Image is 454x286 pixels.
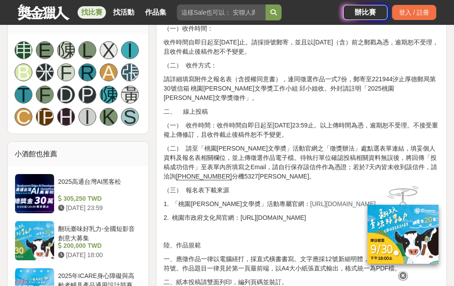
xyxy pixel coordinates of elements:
[15,86,32,103] a: T
[343,5,387,20] a: 辦比賽
[164,241,439,250] p: 陸、作品規範
[57,64,75,81] a: F
[57,86,75,103] a: D
[36,41,54,59] a: E
[310,200,376,207] span: [URL][DOMAIN_NAME]
[100,41,117,59] a: X
[121,108,139,126] a: S
[164,121,439,139] p: （一） 收件時間：收件時間自即日起至[DATE]23:59止。以上傳時間為憑，逾期恕不受理。不接受重複上傳修訂，且收件截止後稿件恕不予變更。
[15,221,141,261] a: 翻玩臺味好乳力-全國短影音創意大募集 200,000 TWD [DATE] 18:00
[78,64,96,81] a: R
[58,177,138,194] div: 2025高通台灣AI黑客松
[58,194,138,203] div: 305,250 TWD
[58,250,138,260] div: [DATE] 18:00
[110,6,138,19] a: 找活動
[164,38,439,56] p: 收件時間自即日起至[DATE]止。請採掛號郵寄，並且以[DATE]（含）前之郵戳為憑，逾期恕不受理，且收件截止後稿件恕不予變更。
[164,144,439,181] p: （二） 請至「桃園[PERSON_NAME]文學奬」活動官網之「徵獎辦法」處點選表單連結，填妥個人資料及報名表相關欄位，並上傳徵選作品電子檔。待執行單位確認投稿相關資料無誤後，將回傳「投稿成功信...
[78,108,96,126] a: I
[78,41,96,59] a: L
[15,64,32,81] a: B
[58,203,138,213] div: [DATE] 23:59
[36,86,54,103] a: F
[392,5,436,20] div: 登入 / 註冊
[8,142,149,167] div: 小酒館也推薦
[57,41,75,59] a: 陳
[36,64,54,81] a: 米
[58,224,138,241] div: 翻玩臺味好乳力-全國短影音創意大募集
[164,61,439,70] p: （二） 收件方式：
[100,108,117,126] a: K
[100,86,117,103] a: 陳
[164,254,439,273] p: 一、應徵作品一律以電腦繕打，採直式橫書書寫。文字應採12號新細明體，並須以現行通用中文標點符號。作品題目一律見於第一頁最前端，以A4大小紙張直式輸出，格式統一為PDF檔。
[164,213,439,222] p: 2. 桃園市政府文化局官網：[URL][DOMAIN_NAME]
[177,4,266,20] input: 這樣Sale也可以： 安聯人壽創意銷售法募集
[121,64,139,81] a: 張
[121,41,139,59] a: I
[164,24,439,33] p: （一）收件時間：
[15,41,32,59] a: 申
[15,174,141,214] a: 2025高通台灣AI黑客松 305,250 TWD [DATE] 23:59
[78,6,106,19] a: 找比賽
[141,6,170,19] a: 作品集
[164,199,439,209] p: 1. 「桃園[PERSON_NAME]文學奬」活動專屬官網：
[36,108,54,126] a: [PERSON_NAME]
[78,86,96,103] a: P
[368,205,438,264] img: c171a689-fb2c-43c6-a33c-e56b1f4b2190.jpg
[164,75,439,103] p: 請詳細填寫附件之報名表（含授權同意書），連同徵選作品一式7份，郵寄至221944汐止厚德郵局第30號信箱 桃園[PERSON_NAME]文學獎工作小組 邱小姐收。外封請註明「2025桃園[PER...
[57,108,75,126] a: H
[121,86,139,103] a: 黃
[58,241,138,250] div: 200,000 TWD
[164,107,439,116] p: 二、 線上投稿
[15,108,32,126] a: C
[164,186,439,195] p: （三） 報名表下載來源
[100,64,117,81] a: A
